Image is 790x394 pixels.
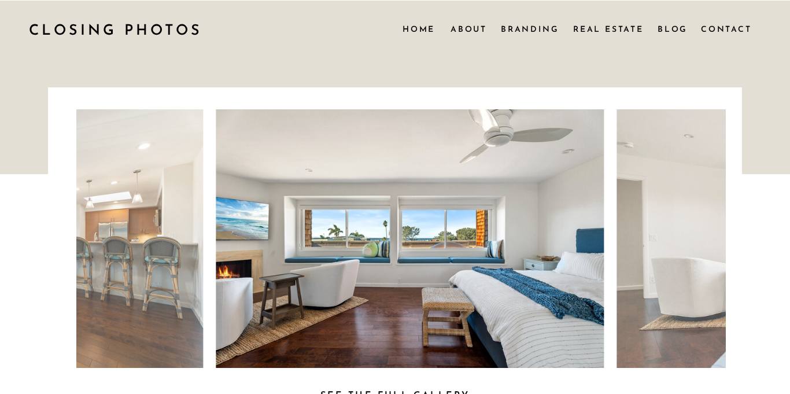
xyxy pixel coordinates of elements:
a: Branding [501,23,560,35]
a: Blog [658,23,689,35]
a: Contact [701,23,751,35]
a: Real Estate [573,23,646,35]
a: Home [403,23,435,35]
a: About [451,23,486,35]
a: CLOSING PHOTOS [29,18,213,40]
img: Bright white primary bedroom on the second story overlooking the ocean. Bed on the right side wit... [216,109,604,368]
